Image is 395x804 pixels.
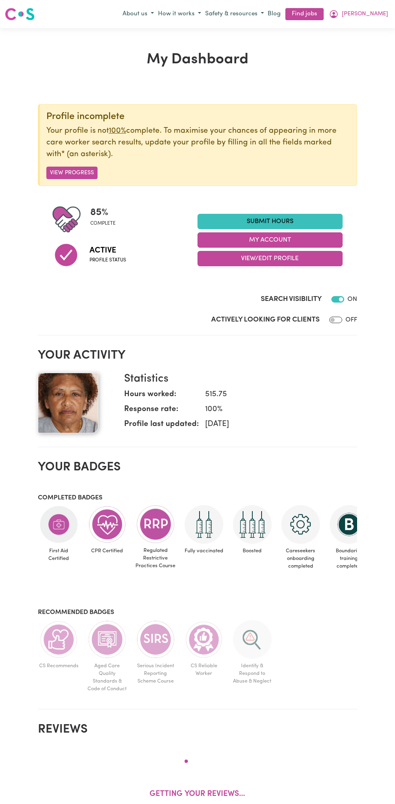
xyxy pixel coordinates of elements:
[183,659,225,681] span: CS Reliable Worker
[233,620,272,659] img: CS Academy: Identify & Respond to Abuse & Neglect in Aged & Disability course completed
[231,544,273,558] span: Boosted
[327,7,390,21] button: My Account
[285,8,324,21] a: Find jobs
[86,659,128,696] span: Aged Care Quality Standards & Code of Conduct
[330,505,368,544] img: CS Academy: Boundaries in care and support work course completed
[109,127,126,135] u: 100%
[281,505,320,544] img: CS Academy: Careseekers Onboarding course completed
[156,8,203,21] button: How it works
[183,544,225,558] span: Fully vaccinated
[347,296,357,303] span: ON
[38,609,358,616] h3: Recommended badges
[90,205,116,220] span: 85 %
[89,244,126,257] span: Active
[231,659,273,689] span: Identify & Respond to Abuse & Neglect
[199,404,351,416] dd: 100 %
[38,460,358,475] h2: Your badges
[124,389,199,404] dt: Hours worked:
[203,8,266,21] button: Safety & resources
[38,51,358,69] h1: My Dashboard
[328,544,370,574] span: Boundaries training completed
[90,220,116,227] span: complete
[261,294,322,305] label: Search Visibility
[135,659,177,689] span: Serious Incident Reporting Scheme Course
[197,251,343,266] button: View/Edit Profile
[38,659,80,673] span: CS Recommends
[280,544,322,574] span: Careseekers onboarding completed
[345,317,357,323] span: OFF
[124,373,351,386] h3: Statistics
[199,389,351,401] dd: 515.75
[46,111,351,122] div: Profile incomplete
[136,505,175,543] img: CS Academy: Regulated Restrictive Practices course completed
[211,315,320,325] label: Actively Looking for Clients
[233,505,272,544] img: Care and support worker has received booster dose of COVID-19 vaccination
[199,419,351,430] dd: [DATE]
[5,7,35,21] img: Careseekers logo
[124,419,199,434] dt: Profile last updated:
[121,8,156,21] button: About us
[38,494,358,502] h3: Completed badges
[124,404,199,419] dt: Response rate:
[266,8,282,21] a: Blog
[88,505,127,544] img: Care and support worker has completed CPR Certification
[38,723,358,737] h2: Reviews
[90,205,122,234] div: Profile completeness: 85%
[38,373,98,433] img: Your profile picture
[136,620,175,659] img: CS Academy: Serious Incident Reporting Scheme course completed
[61,150,111,158] span: an asterisk
[197,214,343,229] a: Submit Hours
[46,125,351,160] p: Your profile is not complete. To maximise your chances of appearing in more care worker search re...
[86,544,128,558] span: CPR Certified
[39,505,78,544] img: Care and support worker has completed First Aid Certification
[135,543,177,573] span: Regulated Restrictive Practices Course
[88,620,127,659] img: CS Academy: Aged Care Quality Standards & Code of Conduct course completed
[38,544,80,566] span: First Aid Certified
[197,232,343,248] button: My Account
[5,5,35,23] a: Careseekers logo
[39,620,78,659] img: Care worker is recommended by Careseekers
[150,789,245,800] p: Getting your reviews...
[342,10,388,19] span: [PERSON_NAME]
[89,257,126,264] span: Profile status
[185,620,223,659] img: Care worker is most reliable worker
[38,349,358,363] h2: Your activity
[46,167,98,179] button: View Progress
[185,505,223,544] img: Care and support worker has received 2 doses of COVID-19 vaccine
